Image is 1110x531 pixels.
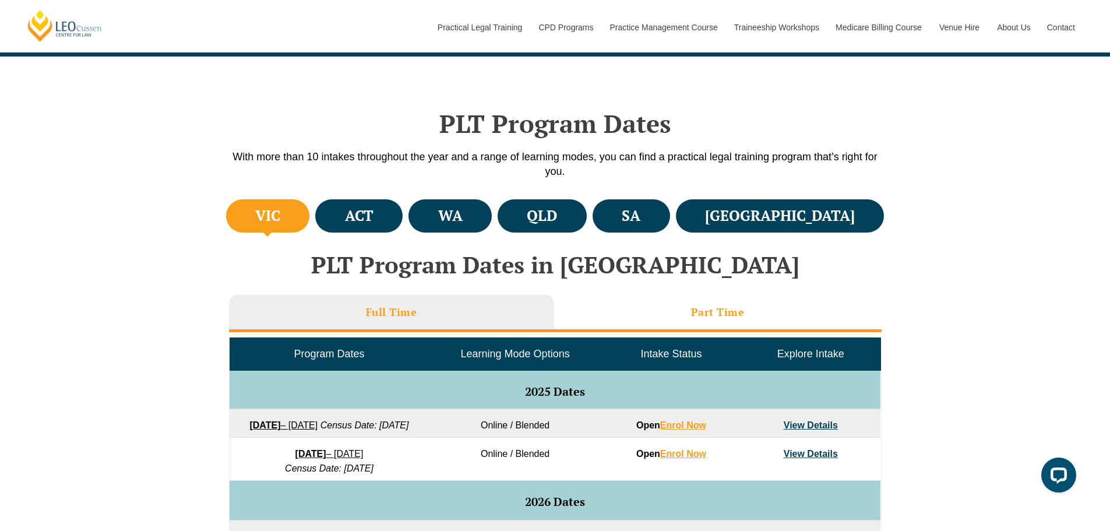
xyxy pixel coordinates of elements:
h4: VIC [255,206,280,226]
a: Venue Hire [931,2,988,52]
strong: [DATE] [249,420,280,430]
a: View Details [784,420,838,430]
h4: SA [622,206,640,226]
a: Practical Legal Training [429,2,530,52]
a: Traineeship Workshops [725,2,827,52]
a: CPD Programs [530,2,601,52]
h4: ACT [345,206,373,226]
td: Online / Blended [429,438,601,481]
a: [PERSON_NAME] Centre for Law [26,9,104,43]
a: Medicare Billing Course [827,2,931,52]
strong: Open [636,420,706,430]
h2: PLT Program Dates in [GEOGRAPHIC_DATA] [223,252,887,277]
a: [DATE]– [DATE] [249,420,318,430]
p: With more than 10 intakes throughout the year and a range of learning modes, you can find a pract... [223,150,887,179]
a: [DATE]– [DATE] [295,449,364,459]
h4: WA [438,206,463,226]
a: Contact [1038,2,1084,52]
span: Learning Mode Options [461,348,570,360]
h3: Full Time [366,305,417,319]
h4: [GEOGRAPHIC_DATA] [705,206,855,226]
span: 2025 Dates [525,384,585,399]
em: Census Date: [DATE] [285,463,373,473]
a: View Details [784,449,838,459]
strong: [DATE] [295,449,326,459]
span: Explore Intake [777,348,844,360]
a: Practice Management Course [601,2,725,52]
a: Enrol Now [660,420,706,430]
span: 2026 Dates [525,494,585,509]
iframe: LiveChat chat widget [1032,453,1081,502]
em: Census Date: [DATE] [320,420,409,430]
span: Intake Status [640,348,702,360]
a: Enrol Now [660,449,706,459]
h4: QLD [527,206,557,226]
h2: PLT Program Dates [223,109,887,138]
strong: Open [636,449,706,459]
td: Online / Blended [429,409,601,438]
a: About Us [988,2,1038,52]
span: Program Dates [294,348,364,360]
h3: Part Time [691,305,745,319]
